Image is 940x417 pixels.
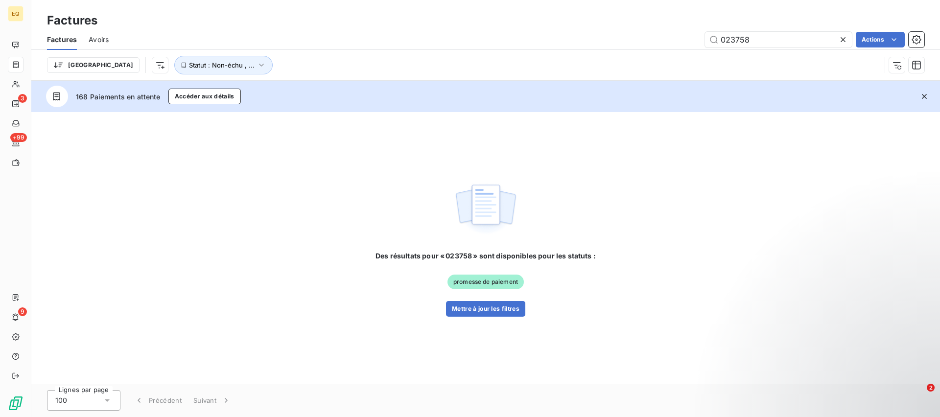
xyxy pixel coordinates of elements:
iframe: Intercom notifications message [744,322,940,391]
button: Mettre à jour les filtres [446,301,525,317]
span: 2 [927,384,935,392]
button: Suivant [188,390,237,411]
h3: Factures [47,12,97,29]
button: Précédent [128,390,188,411]
span: 100 [55,395,67,405]
span: 9 [18,307,27,316]
span: promesse de paiement [447,275,524,289]
button: Statut : Non-échu , ... [174,56,273,74]
input: Rechercher [705,32,852,47]
button: Actions [856,32,905,47]
button: [GEOGRAPHIC_DATA] [47,57,140,73]
span: 168 Paiements en attente [76,92,161,102]
span: Factures [47,35,77,45]
span: Avoirs [89,35,109,45]
span: 3 [18,94,27,103]
div: EQ [8,6,23,22]
span: Statut : Non-échu , ... [189,61,255,69]
img: Logo LeanPay [8,395,23,411]
iframe: Intercom live chat [907,384,930,407]
span: Des résultats pour « 023758 » sont disponibles pour les statuts : [376,251,596,261]
img: empty state [454,179,517,240]
button: Accéder aux détails [168,89,241,104]
span: +99 [10,133,27,142]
